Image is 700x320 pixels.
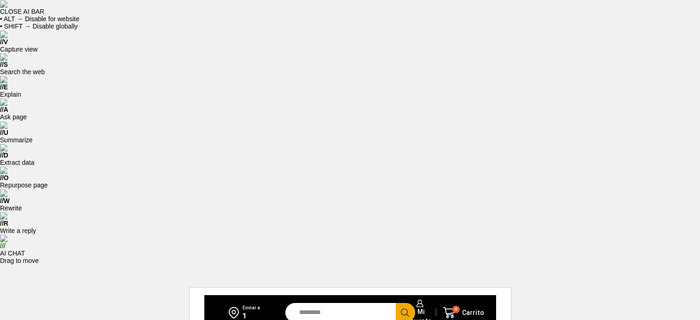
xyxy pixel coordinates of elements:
span: 0 [452,306,460,313]
span: Carrito [460,308,484,317]
div: Enviar a [243,305,260,311]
